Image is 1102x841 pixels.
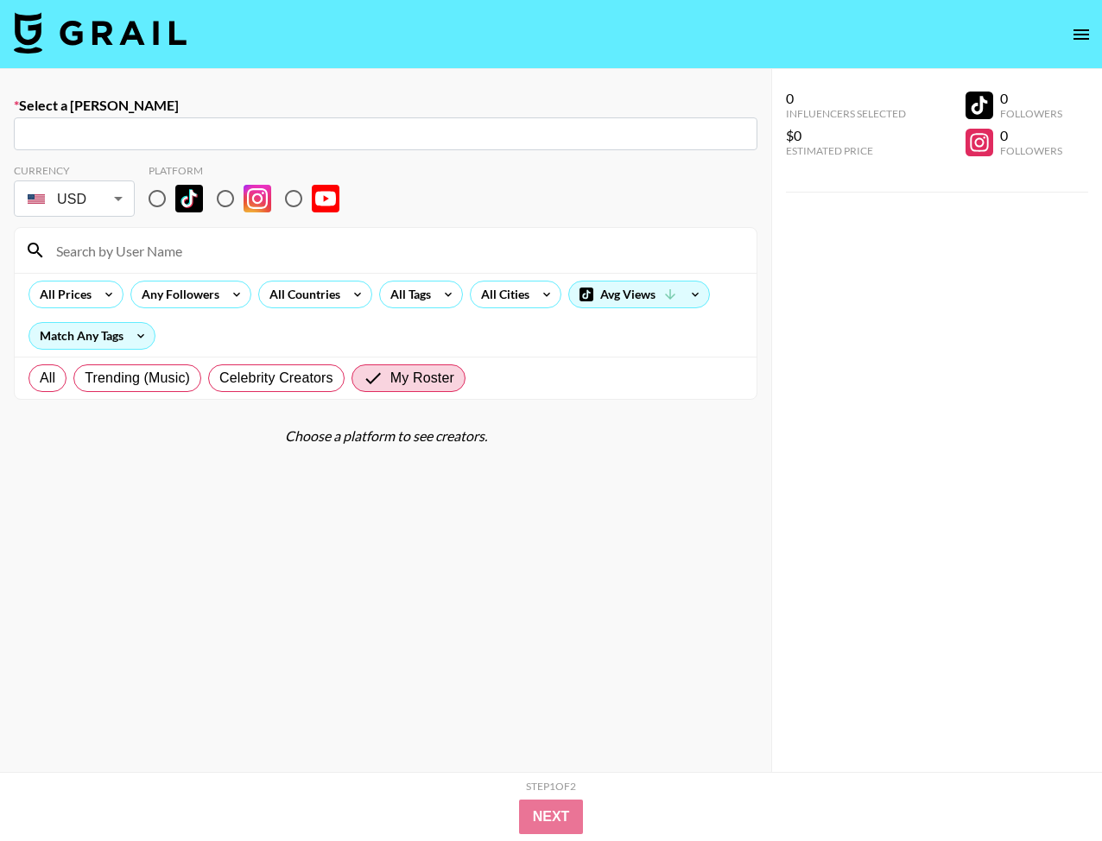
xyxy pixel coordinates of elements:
span: All [40,368,55,389]
div: All Prices [29,281,95,307]
div: Followers [1000,144,1062,157]
div: Currency [14,164,135,177]
div: Influencers Selected [786,107,906,120]
span: Celebrity Creators [219,368,333,389]
img: Instagram [244,185,271,212]
div: USD [17,184,131,214]
div: Avg Views [569,281,709,307]
div: Any Followers [131,281,223,307]
div: Step 1 of 2 [526,780,576,793]
img: TikTok [175,185,203,212]
span: Trending (Music) [85,368,190,389]
button: open drawer [1064,17,1099,52]
div: 0 [1000,127,1062,144]
label: Select a [PERSON_NAME] [14,97,757,114]
button: Next [519,800,584,834]
div: $0 [786,127,906,144]
img: Grail Talent [14,12,187,54]
div: All Cities [471,281,533,307]
input: Search by User Name [46,237,746,264]
div: 0 [786,90,906,107]
div: Estimated Price [786,144,906,157]
div: Platform [149,164,353,177]
div: All Tags [380,281,434,307]
span: My Roster [390,368,454,389]
div: 0 [1000,90,1062,107]
div: Followers [1000,107,1062,120]
img: YouTube [312,185,339,212]
div: All Countries [259,281,344,307]
div: Choose a platform to see creators. [14,427,757,445]
div: Match Any Tags [29,323,155,349]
